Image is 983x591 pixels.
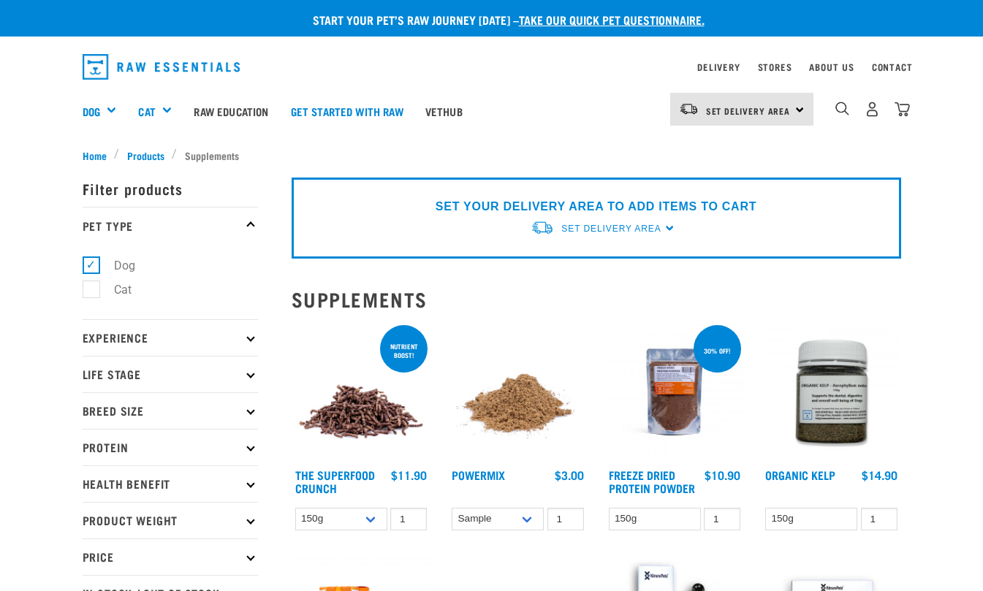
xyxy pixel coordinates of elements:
[865,102,880,117] img: user.png
[390,508,427,530] input: 1
[555,468,584,481] div: $3.00
[83,148,115,163] a: Home
[183,82,279,140] a: Raw Education
[706,108,791,113] span: Set Delivery Area
[872,64,913,69] a: Contact
[292,322,431,462] img: 1311 Superfood Crunch 01
[697,64,740,69] a: Delivery
[83,392,258,429] p: Breed Size
[391,468,427,481] div: $11.90
[83,148,901,163] nav: breadcrumbs
[127,148,164,163] span: Products
[71,48,913,85] nav: dropdown navigation
[697,340,737,362] div: 30% off!
[83,319,258,356] p: Experience
[83,356,258,392] p: Life Stage
[83,502,258,538] p: Product Weight
[835,102,849,115] img: home-icon-1@2x.png
[91,281,137,299] label: Cat
[704,508,740,530] input: 1
[83,538,258,575] p: Price
[83,429,258,465] p: Protein
[547,508,584,530] input: 1
[292,288,901,310] h2: Supplements
[119,148,172,163] a: Products
[83,148,107,163] span: Home
[609,471,695,491] a: Freeze Dried Protein Powder
[765,471,835,478] a: Organic Kelp
[809,64,854,69] a: About Us
[448,322,588,462] img: Pile Of PowerMix For Pets
[414,82,474,140] a: Vethub
[83,103,100,120] a: Dog
[452,471,505,478] a: Powermix
[679,102,699,115] img: van-moving.png
[280,82,414,140] a: Get started with Raw
[83,207,258,243] p: Pet Type
[83,54,240,80] img: Raw Essentials Logo
[83,465,258,502] p: Health Benefit
[531,220,554,235] img: van-moving.png
[895,102,910,117] img: home-icon@2x.png
[295,471,375,491] a: The Superfood Crunch
[762,322,901,462] img: 10870
[861,508,897,530] input: 1
[758,64,792,69] a: Stores
[138,103,155,120] a: Cat
[91,256,141,275] label: Dog
[83,170,258,207] p: Filter products
[862,468,897,481] div: $14.90
[561,224,661,234] span: Set Delivery Area
[519,16,705,23] a: take our quick pet questionnaire.
[705,468,740,481] div: $10.90
[436,198,756,216] p: SET YOUR DELIVERY AREA TO ADD ITEMS TO CART
[605,322,745,462] img: FD Protein Powder
[380,335,428,366] div: nutrient boost!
